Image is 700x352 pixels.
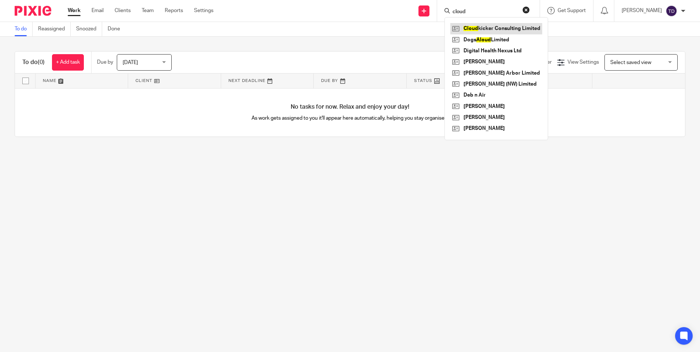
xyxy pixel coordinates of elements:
[15,22,33,36] a: To do
[22,59,45,66] h1: To do
[115,7,131,14] a: Clients
[610,60,651,65] span: Select saved view
[15,6,51,16] img: Pixie
[522,6,530,14] button: Clear
[165,7,183,14] a: Reports
[123,60,138,65] span: [DATE]
[567,60,599,65] span: View Settings
[142,7,154,14] a: Team
[108,22,126,36] a: Done
[622,7,662,14] p: [PERSON_NAME]
[76,22,102,36] a: Snoozed
[38,59,45,65] span: (0)
[52,54,84,71] a: + Add task
[194,7,213,14] a: Settings
[92,7,104,14] a: Email
[183,115,518,122] p: As work gets assigned to you it'll appear here automatically, helping you stay organised.
[15,103,685,111] h4: No tasks for now. Relax and enjoy your day!
[38,22,71,36] a: Reassigned
[666,5,677,17] img: svg%3E
[97,59,113,66] p: Due by
[452,9,518,15] input: Search
[558,8,586,13] span: Get Support
[68,7,81,14] a: Work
